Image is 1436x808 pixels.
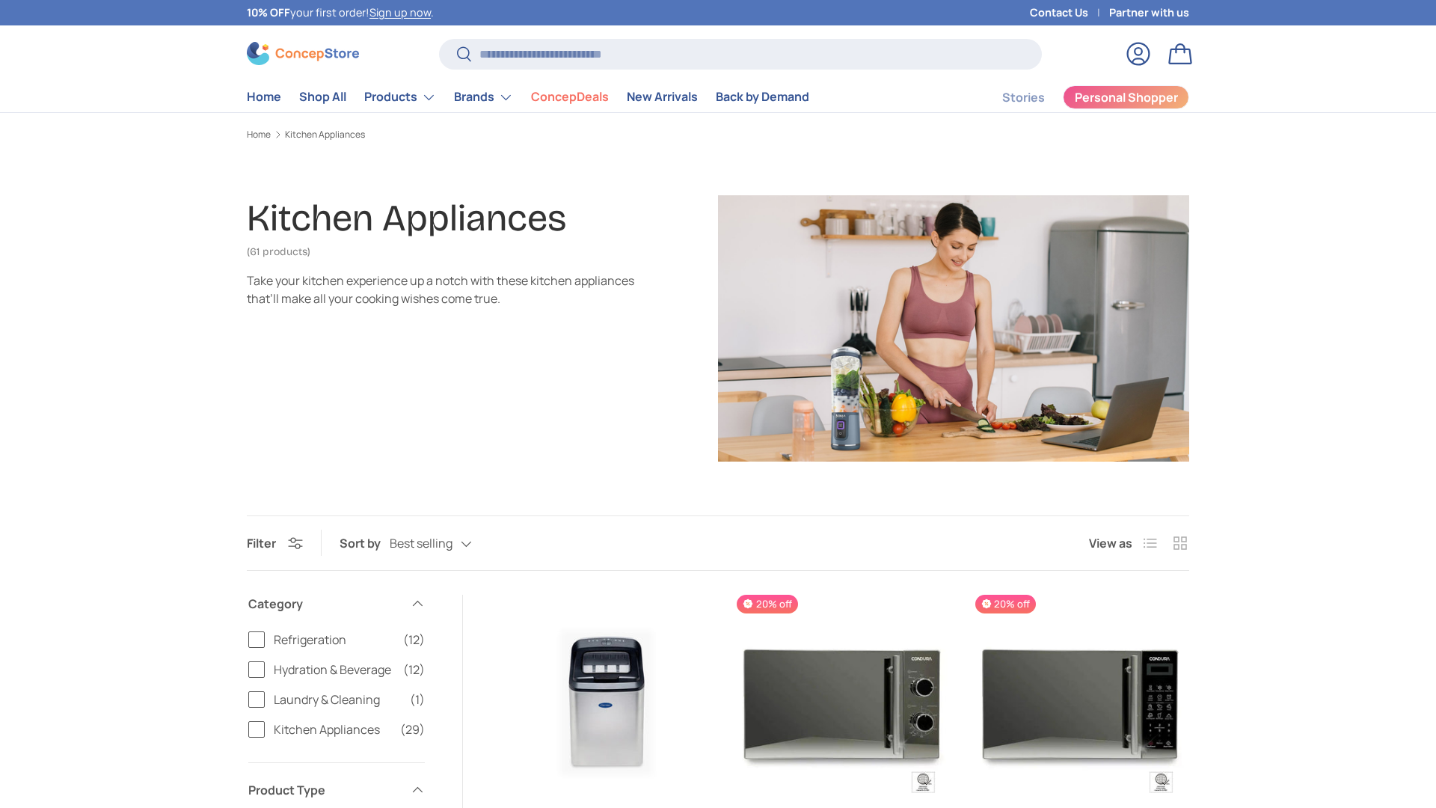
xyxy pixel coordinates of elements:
[369,5,431,19] a: Sign up now
[248,577,425,631] summary: Category
[274,691,401,708] span: Laundry & Cleaning
[247,130,271,139] a: Home
[248,781,401,799] span: Product Type
[247,82,809,112] nav: Primary
[247,82,281,111] a: Home
[975,595,1036,613] span: 20% off
[403,631,425,649] span: (12)
[400,720,425,738] span: (29)
[1109,4,1189,21] a: Partner with us
[364,82,436,112] a: Products
[410,691,425,708] span: (1)
[248,595,401,613] span: Category
[737,595,797,613] span: 20% off
[531,82,609,111] a: ConcepDeals
[274,661,394,679] span: Hydration & Beverage
[247,128,1189,141] nav: Breadcrumbs
[355,82,445,112] summary: Products
[716,82,809,111] a: Back by Demand
[274,631,394,649] span: Refrigeration
[247,42,359,65] img: ConcepStore
[247,245,310,258] span: (61 products)
[1063,85,1189,109] a: Personal Shopper
[1030,4,1109,21] a: Contact Us
[445,82,522,112] summary: Brands
[247,196,566,240] h1: Kitchen Appliances
[247,272,634,307] div: Take your kitchen experience up a notch with these kitchen appliances that’ll make all your cooki...
[247,535,303,551] button: Filter
[285,130,365,139] a: Kitchen Appliances
[1002,83,1045,112] a: Stories
[340,534,390,552] label: Sort by
[966,82,1189,112] nav: Secondary
[627,82,698,111] a: New Arrivals
[247,5,290,19] strong: 10% OFF
[247,535,276,551] span: Filter
[1075,91,1178,103] span: Personal Shopper
[390,530,502,557] button: Best selling
[390,536,452,551] span: Best selling
[1089,534,1132,552] span: View as
[403,661,425,679] span: (12)
[274,720,391,738] span: Kitchen Appliances
[299,82,346,111] a: Shop All
[247,4,434,21] p: your first order! .
[718,195,1189,462] img: Kitchen Appliances
[454,82,513,112] a: Brands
